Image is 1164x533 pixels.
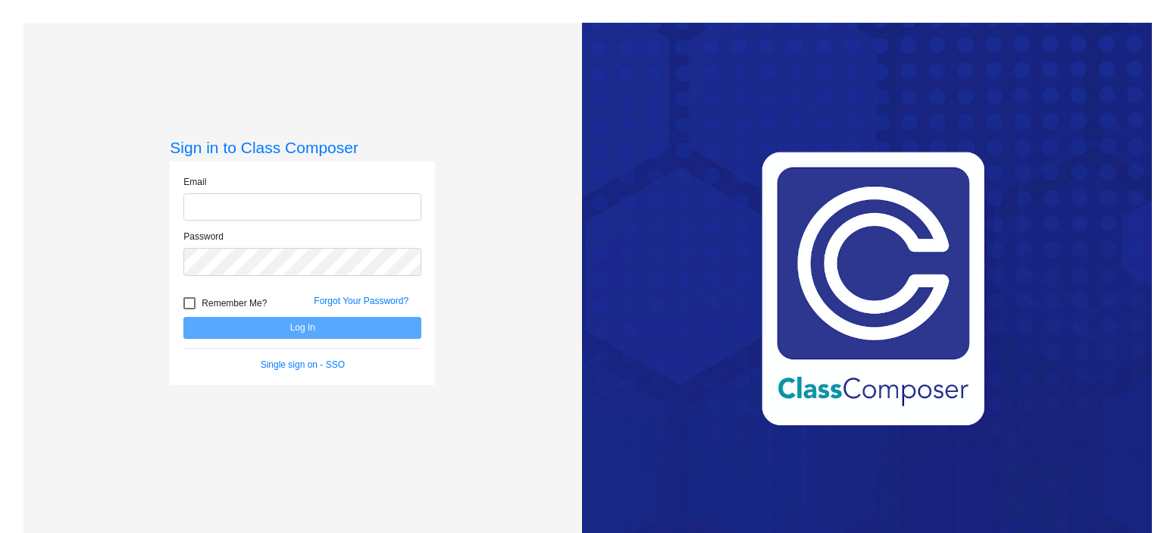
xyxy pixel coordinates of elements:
button: Log In [183,317,421,339]
label: Email [183,175,206,189]
span: Remember Me? [202,294,267,312]
h3: Sign in to Class Composer [170,138,435,157]
a: Forgot Your Password? [314,296,408,306]
a: Single sign on - SSO [261,359,345,370]
label: Password [183,230,224,243]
